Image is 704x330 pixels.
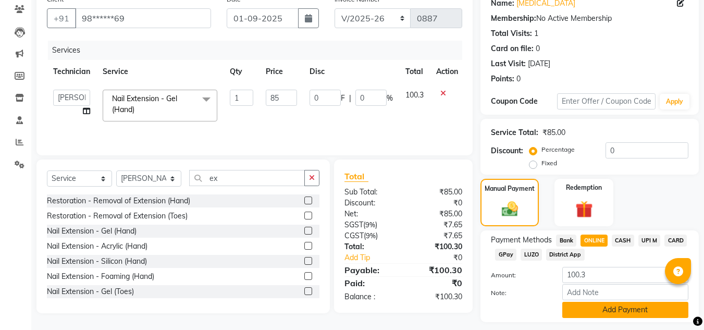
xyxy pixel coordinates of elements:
[337,252,414,263] a: Add Tip
[660,94,689,109] button: Apply
[491,74,514,84] div: Points:
[337,291,403,302] div: Balance :
[405,90,424,100] span: 100.3
[403,230,470,241] div: ₹7.65
[534,28,538,39] div: 1
[491,28,532,39] div: Total Visits:
[556,235,576,247] span: Bank
[491,13,536,24] div: Membership:
[366,231,376,240] span: 9%
[303,60,399,83] th: Disc
[403,264,470,276] div: ₹100.30
[562,284,688,300] input: Add Note
[521,249,542,261] span: LUZO
[337,230,403,241] div: ( )
[344,231,364,240] span: CGST
[528,58,550,69] div: [DATE]
[566,183,602,192] label: Redemption
[337,241,403,252] div: Total:
[491,145,523,156] div: Discount:
[581,235,608,247] span: ONLINE
[403,209,470,219] div: ₹85.00
[344,220,363,229] span: SGST
[483,271,554,280] label: Amount:
[664,235,687,247] span: CARD
[638,235,661,247] span: UPI M
[260,60,303,83] th: Price
[75,8,211,28] input: Search by Name/Mobile/Email/Code
[344,171,368,182] span: Total
[47,195,190,206] div: Restoration - Removal of Extension (Hand)
[337,219,403,230] div: ( )
[134,105,139,114] a: x
[47,256,147,267] div: Nail Extension - Silicon (Hand)
[516,74,521,84] div: 0
[47,8,76,28] button: +91
[337,264,403,276] div: Payable:
[337,198,403,209] div: Discount:
[399,60,430,83] th: Total
[47,60,96,83] th: Technician
[542,127,565,138] div: ₹85.00
[491,235,552,246] span: Payment Methods
[557,93,656,109] input: Enter Offer / Coupon Code
[387,93,393,104] span: %
[562,302,688,318] button: Add Payment
[47,286,134,297] div: Nail Extension - Gel (Toes)
[485,184,535,193] label: Manual Payment
[491,43,534,54] div: Card on file:
[48,41,470,60] div: Services
[112,94,177,114] span: Nail Extension - Gel (Hand)
[546,249,585,261] span: District App
[491,127,538,138] div: Service Total:
[47,226,137,237] div: Nail Extension - Gel (Hand)
[497,200,523,218] img: _cash.svg
[96,60,224,83] th: Service
[224,60,260,83] th: Qty
[403,291,470,302] div: ₹100.30
[47,241,147,252] div: Nail Extension - Acrylic (Hand)
[491,58,526,69] div: Last Visit:
[612,235,634,247] span: CASH
[430,60,464,83] th: Action
[491,96,557,107] div: Coupon Code
[403,198,470,209] div: ₹0
[189,170,305,186] input: Search or Scan
[483,288,554,298] label: Note:
[403,277,470,289] div: ₹0
[541,145,575,154] label: Percentage
[562,267,688,283] input: Amount
[341,93,345,104] span: F
[415,252,471,263] div: ₹0
[491,13,688,24] div: No Active Membership
[47,211,188,222] div: Restoration - Removal of Extension (Toes)
[495,249,516,261] span: GPay
[47,271,154,282] div: Nail Extension - Foaming (Hand)
[403,187,470,198] div: ₹85.00
[337,277,403,289] div: Paid:
[403,241,470,252] div: ₹100.30
[365,221,375,229] span: 9%
[349,93,351,104] span: |
[337,187,403,198] div: Sub Total:
[541,158,557,168] label: Fixed
[570,199,598,220] img: _gift.svg
[403,219,470,230] div: ₹7.65
[536,43,540,54] div: 0
[337,209,403,219] div: Net:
